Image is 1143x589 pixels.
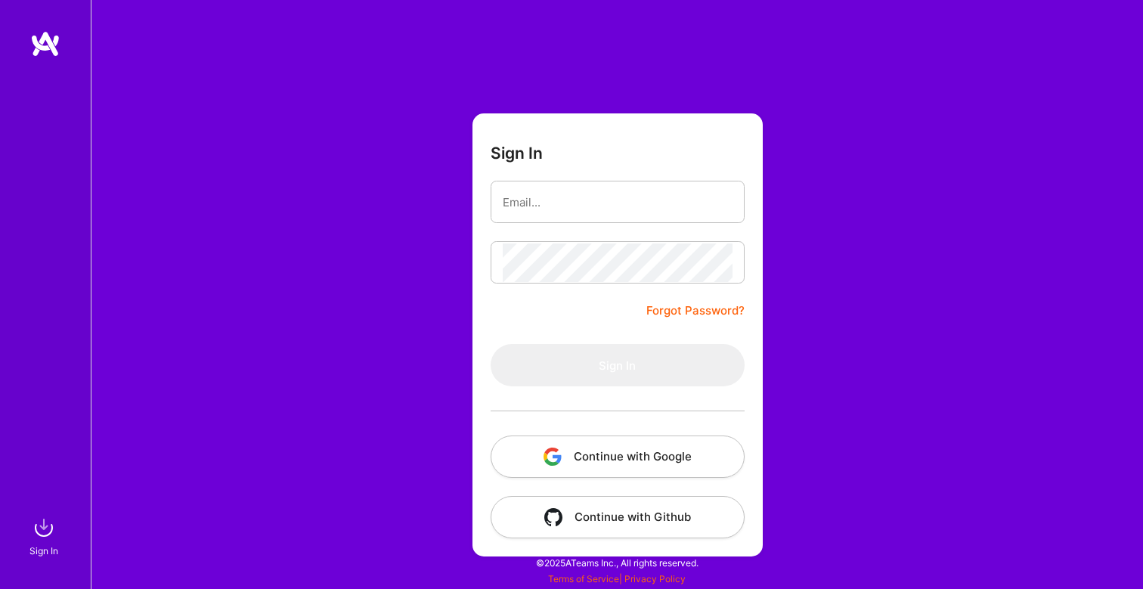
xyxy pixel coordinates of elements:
[491,344,745,386] button: Sign In
[29,543,58,559] div: Sign In
[491,144,543,163] h3: Sign In
[544,448,562,466] img: icon
[503,183,733,222] input: Email...
[32,513,59,559] a: sign inSign In
[544,508,562,526] img: icon
[30,30,60,57] img: logo
[491,436,745,478] button: Continue with Google
[29,513,59,543] img: sign in
[91,544,1143,581] div: © 2025 ATeams Inc., All rights reserved.
[491,496,745,538] button: Continue with Github
[624,573,686,584] a: Privacy Policy
[548,573,619,584] a: Terms of Service
[646,302,745,320] a: Forgot Password?
[548,573,686,584] span: |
